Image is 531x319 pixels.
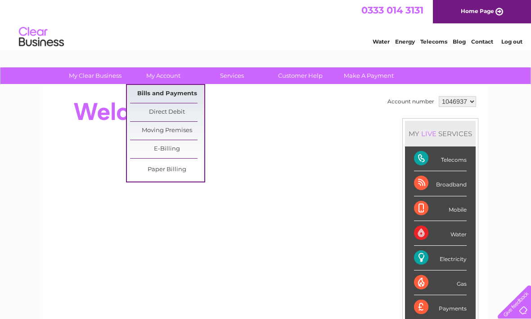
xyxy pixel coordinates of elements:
[195,67,269,84] a: Services
[414,270,467,295] div: Gas
[414,196,467,221] div: Mobile
[385,94,436,109] td: Account number
[54,5,479,44] div: Clear Business is a trading name of Verastar Limited (registered in [GEOGRAPHIC_DATA] No. 3667643...
[414,171,467,196] div: Broadband
[405,121,476,146] div: MY SERVICES
[130,122,204,140] a: Moving Premises
[130,140,204,158] a: E-Billing
[414,221,467,246] div: Water
[471,38,493,45] a: Contact
[361,4,423,16] a: 0333 014 3131
[18,23,64,51] img: logo.png
[130,103,204,121] a: Direct Debit
[414,246,467,270] div: Electricity
[130,85,204,103] a: Bills and Payments
[501,38,522,45] a: Log out
[58,67,132,84] a: My Clear Business
[414,146,467,171] div: Telecoms
[373,38,390,45] a: Water
[453,38,466,45] a: Blog
[419,129,438,138] div: LIVE
[263,67,337,84] a: Customer Help
[332,67,406,84] a: Make A Payment
[130,161,204,179] a: Paper Billing
[420,38,447,45] a: Telecoms
[126,67,201,84] a: My Account
[395,38,415,45] a: Energy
